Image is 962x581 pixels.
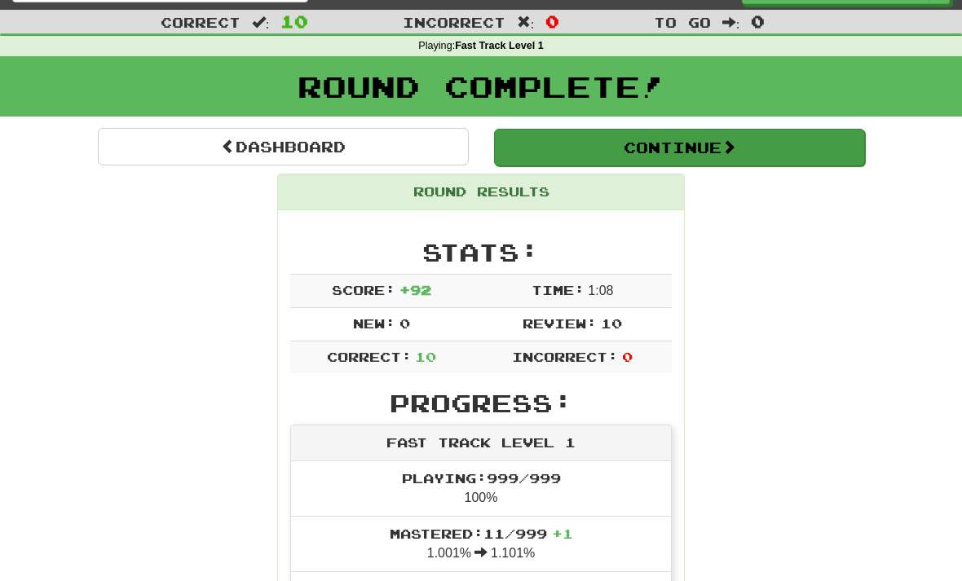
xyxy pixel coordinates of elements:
span: 0 [545,11,559,31]
span: : [722,15,740,29]
span: Incorrect [403,14,505,30]
span: Playing: 999 / 999 [402,470,561,486]
span: 1 : 0 8 [588,284,613,297]
span: To go [654,14,711,30]
button: Continue [494,129,865,166]
span: Review: [523,315,597,331]
strong: Fast Track Level 1 [455,40,544,51]
span: 0 [399,315,410,331]
span: + 92 [399,282,431,297]
span: 10 [280,11,308,31]
span: : [252,15,270,29]
span: Time: [532,282,585,297]
div: Fast Track Level 1 [291,425,671,461]
span: Correct: [327,349,412,364]
h2: Stats: [290,239,672,266]
span: + 1 [552,526,573,541]
span: 0 [751,11,765,31]
li: 1.001% 1.101% [291,516,671,572]
span: Mastered: 11 / 999 [390,526,573,541]
span: Score: [332,282,395,297]
span: Incorrect: [512,349,618,364]
span: 10 [601,315,622,331]
a: Dashboard [98,128,469,165]
span: 10 [415,349,436,364]
h2: Progress: [290,390,672,416]
li: 100% [291,461,671,517]
span: Correct [161,14,240,30]
span: New: [353,315,395,331]
span: 0 [622,349,633,364]
div: Round Results [278,174,684,210]
h1: Round Complete! [6,70,956,103]
span: : [517,15,535,29]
